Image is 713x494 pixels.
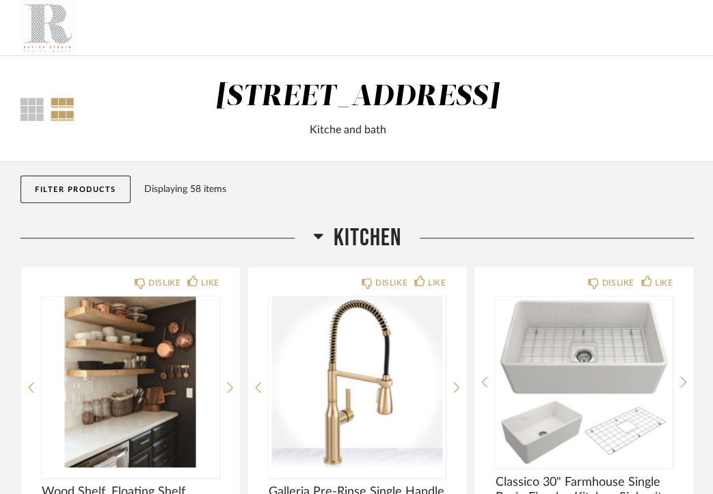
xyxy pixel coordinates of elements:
img: undefined [269,297,446,467]
img: undefined [495,297,673,467]
div: Displaying 58 items [144,182,688,197]
div: DISLIKE [602,276,634,290]
button: Filter Products [21,176,131,203]
div: Kitche and bath [136,122,559,138]
div: 0 [42,297,219,467]
div: 0 [269,297,446,467]
div: LIKE [201,276,219,290]
div: LIKE [428,276,446,290]
div: LIKE [655,276,673,290]
img: undefined [42,297,219,467]
div: DISLIKE [148,276,180,290]
span: Kitchen [334,223,401,253]
img: 546abe6a-a574-4ccb-81aa-98461c14b8d6.jpg [21,1,75,55]
div: [STREET_ADDRESS] [215,83,499,111]
div: DISLIKE [375,276,407,290]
